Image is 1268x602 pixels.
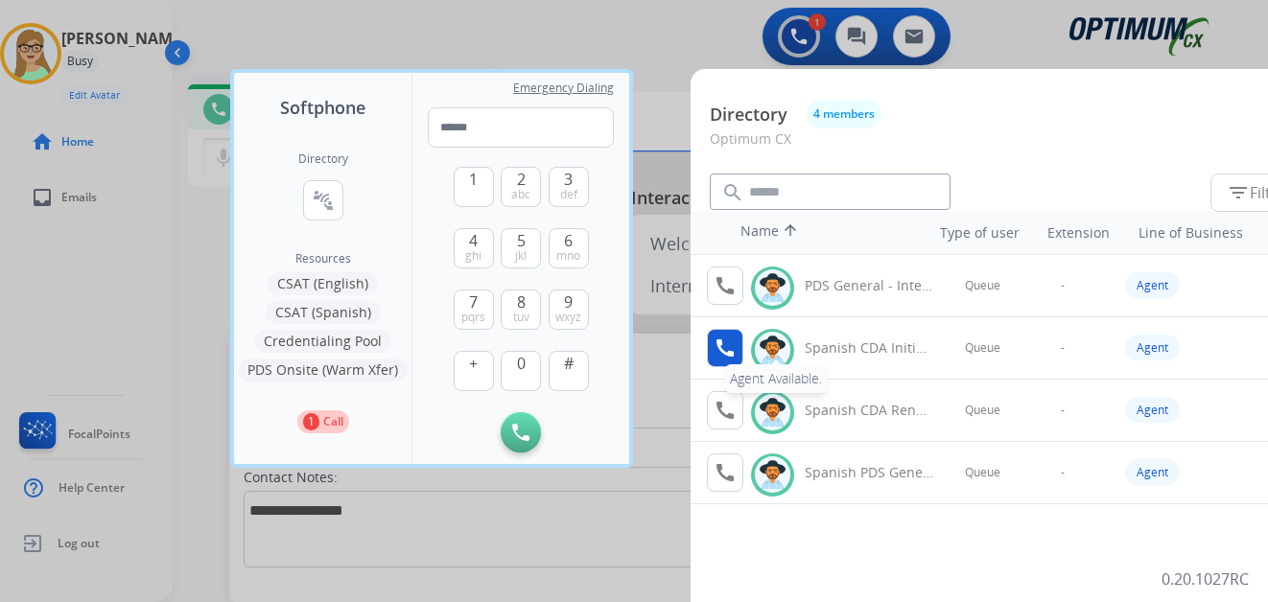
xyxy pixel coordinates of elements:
[564,229,573,252] span: 6
[807,100,881,128] button: 4 members
[268,272,378,295] button: CSAT (English)
[517,352,526,375] span: 0
[714,461,737,484] mat-icon: call
[323,413,343,430] p: Call
[513,310,529,325] span: tuv
[913,214,1029,252] th: Type of user
[266,301,381,324] button: CSAT (Spanish)
[549,289,589,330] button: 9wxyz
[517,168,526,191] span: 2
[1162,567,1249,590] p: 0.20.1027RC
[501,167,541,207] button: 2abc
[254,330,391,353] button: Credentialing Pool
[556,248,580,264] span: mno
[461,310,485,325] span: pqrs
[549,167,589,207] button: 3def
[454,228,494,268] button: 4ghi
[1125,272,1180,298] div: Agent
[1125,335,1180,360] div: Agent
[549,228,589,268] button: 6mno
[501,228,541,268] button: 5jkl
[805,463,933,482] div: Spanish PDS General - Internal
[295,251,351,266] span: Resources
[805,276,933,295] div: PDS General - Internal
[759,398,787,428] img: avatar
[805,401,933,420] div: Spanish CDA Renewal General - Internal
[1125,459,1180,485] div: Agent
[759,336,787,365] img: avatar
[469,229,478,252] span: 4
[965,340,1000,356] span: Queue
[469,168,478,191] span: 1
[454,167,494,207] button: 1
[564,168,573,191] span: 3
[469,352,478,375] span: +
[303,413,319,430] p: 1
[1061,340,1065,356] span: -
[312,189,335,212] mat-icon: connect_without_contact
[965,403,1000,418] span: Queue
[1061,403,1065,418] span: -
[731,212,904,254] th: Name
[560,187,577,202] span: def
[564,290,573,313] span: 9
[501,289,541,330] button: 8tuv
[513,81,614,96] span: Emergency Dialing
[238,359,408,382] button: PDS Onsite (Warm Xfer)
[779,221,802,244] mat-icon: arrow_upward
[280,94,365,121] span: Softphone
[725,364,827,393] div: Agent Available.
[297,410,349,433] button: 1Call
[564,352,574,375] span: #
[714,336,737,359] mat-icon: call
[501,351,541,391] button: 0
[515,248,527,264] span: jkl
[714,399,737,422] mat-icon: call
[469,290,478,313] span: 7
[759,460,787,490] img: avatar
[714,274,737,297] mat-icon: call
[965,278,1000,293] span: Queue
[710,102,787,127] p: Directory
[805,338,933,358] div: Spanish CDA Initial General - Internal
[549,351,589,391] button: #
[555,310,581,325] span: wxyz
[517,229,526,252] span: 5
[298,151,348,167] h2: Directory
[454,351,494,391] button: +
[1038,214,1119,252] th: Extension
[465,248,481,264] span: ghi
[512,424,529,441] img: call-button
[1061,465,1065,480] span: -
[707,329,743,367] button: Agent Available.
[965,465,1000,480] span: Queue
[454,289,494,330] button: 7pqrs
[721,181,744,204] mat-icon: search
[1061,278,1065,293] span: -
[511,187,530,202] span: abc
[1125,397,1180,423] div: Agent
[517,290,526,313] span: 8
[759,273,787,303] img: avatar
[1227,181,1250,204] mat-icon: filter_list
